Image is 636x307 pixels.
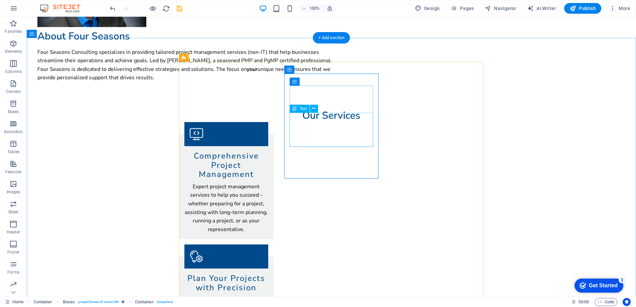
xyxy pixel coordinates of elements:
img: Editor Logo [38,4,89,12]
button: Usercentrics [623,298,631,306]
p: Columns [5,69,22,74]
nav: breadcrumb [34,298,173,306]
p: Boxes [8,109,19,114]
span: Publish [570,5,596,12]
i: Reload page [162,5,170,12]
span: Text [300,107,307,111]
button: Code [595,298,617,306]
button: Navigator [482,3,519,14]
span: Click to select. Double-click to edit [135,298,154,306]
span: More [609,5,630,12]
i: Save (Ctrl+S) [176,5,183,12]
span: Navigator [485,5,516,12]
span: . preset-boxes-v3-icons-left [77,298,119,306]
button: 100% [299,4,323,12]
button: save [175,4,183,12]
span: 00 00 [579,298,589,306]
i: Undo: Change text (Ctrl+Z) [109,5,117,12]
p: Header [7,229,20,235]
div: + Add section [313,32,350,43]
p: Content [6,89,21,94]
p: Slider [8,209,19,215]
i: This element is a customizable preset [122,300,125,304]
h6: Session time [572,298,589,306]
div: Get Started [20,7,48,13]
p: Images [7,189,20,195]
button: Pages [448,3,476,14]
a: Click to cancel selection. Double-click to open Pages [5,298,24,306]
button: undo [109,4,117,12]
span: Code [598,298,614,306]
h6: 100% [309,4,320,12]
p: Footer [7,249,19,255]
p: Favorites [5,29,22,34]
div: Design (Ctrl+Alt+Y) [412,3,443,14]
span: Design [415,5,440,12]
span: Click to select. Double-click to edit [63,298,75,306]
button: AI Writer [524,3,559,14]
button: reload [162,4,170,12]
p: Features [5,169,21,175]
button: More [607,3,633,14]
span: Click to select. Double-click to edit [34,298,52,306]
span: : [583,299,584,304]
p: Forms [7,270,19,275]
div: Get Started 3 items remaining, 40% complete [5,3,54,17]
span: AI Writer [527,5,556,12]
button: Publish [564,3,601,14]
p: Tables [7,149,19,155]
span: Pages [450,5,474,12]
button: Click here to leave preview mode and continue editing [149,4,157,12]
i: On resize automatically adjust zoom level to fit chosen device. [327,5,333,11]
button: Design [412,3,443,14]
p: Elements [5,49,22,54]
p: Accordion [4,129,23,134]
div: 3 [49,1,56,8]
span: . boxes-box [156,298,173,306]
